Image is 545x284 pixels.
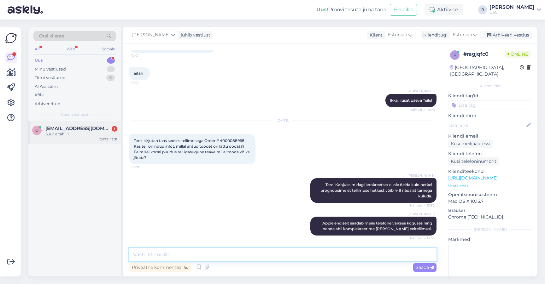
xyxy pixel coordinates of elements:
[410,236,435,241] span: Nähtud ✓ 13:30
[316,6,387,14] div: Proovi tasuta juba täna:
[489,10,534,15] div: C&C
[390,98,432,103] span: Ikka, ilusat päeva Teile!
[448,175,498,181] a: [URL][DOMAIN_NAME]
[106,75,115,81] div: 3
[35,75,66,81] div: Tiimi vestlused
[463,50,505,58] div: # ragjqfc0
[129,118,437,123] div: [DATE]
[448,214,532,220] p: Chrome [TECHNICAL_ID]
[322,221,433,231] span: Apple endiselt saadab meile telefone väikses koguses ning nende abil komplekteerime [PERSON_NAME]...
[35,66,66,72] div: Minu vestlused
[448,100,532,110] input: Lisa tag
[410,203,435,208] span: Nähtud ✓ 13:30
[448,83,532,89] div: Kliendi info
[448,191,532,198] p: Operatsioonisüsteem
[448,139,493,148] div: Küsi meiliaadressi
[421,32,448,38] div: Klienditugi
[39,33,64,39] span: Otsi kliente
[407,173,435,178] span: [PERSON_NAME]
[320,182,433,198] span: Tere! Kahjuks midagi konkreetset ei ole öelda kuid hetkel prognoosime et tellimuse hetkest võib 4...
[112,126,117,132] div: 1
[131,53,155,58] span: 10:01
[489,5,541,15] a: [PERSON_NAME]C&C
[107,57,115,64] div: 1
[65,45,76,53] div: Web
[316,7,328,13] b: Uus!
[448,183,532,189] p: Vaata edasi ...
[448,112,532,119] p: Kliendi nimi
[505,51,530,58] span: Online
[5,32,17,44] img: Askly Logo
[35,83,58,90] div: AI Assistent
[425,4,463,15] div: Aktiivne
[134,71,143,76] span: aitäh
[448,151,532,157] p: Kliendi telefon
[129,263,191,272] div: Privaatne kommentaar
[448,157,499,166] div: Küsi telefoninumbrit
[388,31,407,38] span: Estonian
[60,112,90,117] span: Uued vestlused
[416,264,434,270] span: Saada
[478,5,487,14] div: R
[448,93,532,99] p: Kliendi tag'id
[453,31,472,38] span: Estonian
[367,32,383,38] div: Klient
[454,53,456,57] span: r
[407,89,435,94] span: [PERSON_NAME]
[448,227,532,232] div: [PERSON_NAME]
[448,236,532,243] p: Märkmed
[99,137,117,142] div: [DATE] 13:31
[448,122,525,129] input: Lisa nimi
[483,31,532,39] div: Arhiveeri vestlus
[407,212,435,216] span: [PERSON_NAME]
[101,45,116,53] div: Socials
[35,128,38,133] span: o
[35,101,61,107] div: Arhiveeritud
[131,80,155,85] span: 10:01
[35,57,43,64] div: Uus
[450,64,520,77] div: [GEOGRAPHIC_DATA], [GEOGRAPHIC_DATA]
[131,165,155,169] span: 13:28
[45,126,111,131] span: oskar.magi@gmail.com
[448,168,532,175] p: Klienditeekond
[33,45,41,53] div: All
[489,5,534,10] div: [PERSON_NAME]
[390,4,417,16] button: Emailid
[134,138,250,160] span: Tere, kirjutan taas seoses tellimusega Order # 4000088968 . Kas teil on nüüd infot, millal antud ...
[35,92,44,98] div: Kõik
[448,133,532,139] p: Kliendi email
[448,198,532,205] p: Mac OS X 10.15.7
[132,31,170,38] span: [PERSON_NAME]
[448,207,532,214] p: Brauser
[107,66,115,72] div: 1
[178,32,210,38] div: juhib vestlust
[45,131,117,137] div: Suur aitäh! :)
[410,107,435,112] span: Nähtud ✓ 10:08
